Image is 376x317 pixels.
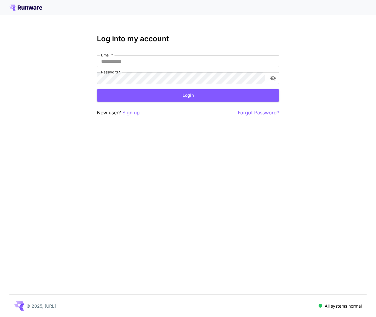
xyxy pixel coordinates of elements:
[97,109,140,116] p: New user?
[97,35,279,43] h3: Log into my account
[26,303,56,309] p: © 2025, [URL]
[122,109,140,116] button: Sign up
[325,303,362,309] p: All systems normal
[238,109,279,116] button: Forgot Password?
[97,89,279,102] button: Login
[268,73,279,84] button: toggle password visibility
[101,52,113,58] label: Email
[101,69,121,75] label: Password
